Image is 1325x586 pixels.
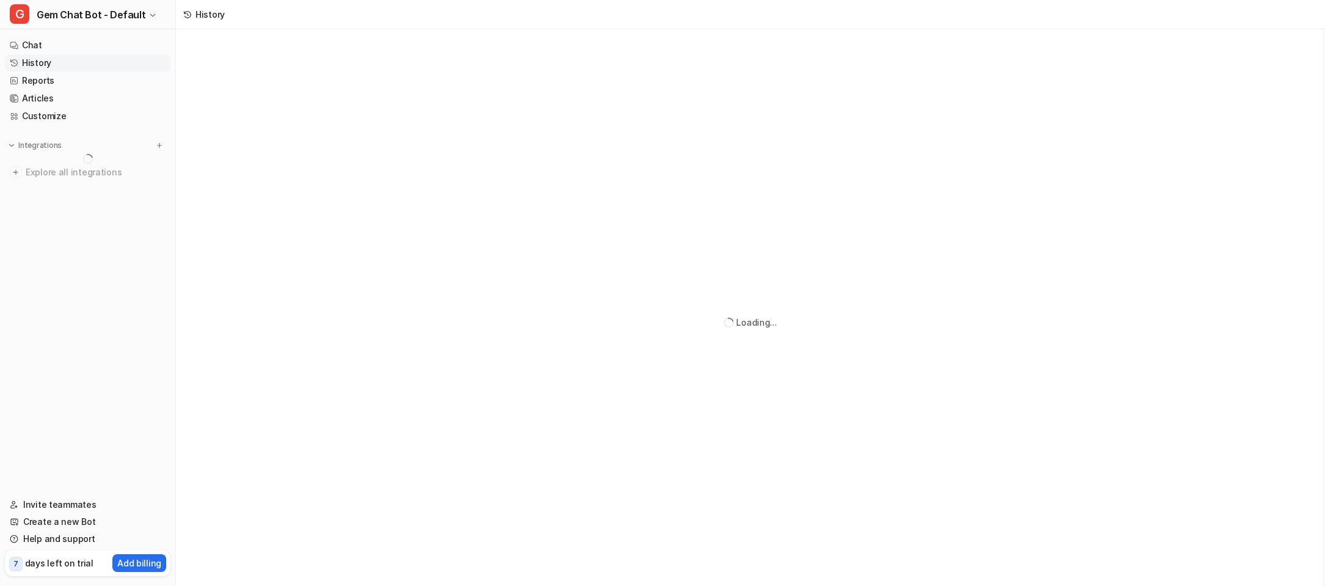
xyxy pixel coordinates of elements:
span: Gem Chat Bot - Default [37,6,145,23]
p: 7 [13,559,18,570]
a: History [5,54,170,71]
span: Explore all integrations [26,163,166,182]
a: Articles [5,90,170,107]
img: menu_add.svg [155,141,164,150]
a: Reports [5,72,170,89]
a: Chat [5,37,170,54]
a: Create a new Bot [5,513,170,530]
p: Add billing [117,557,161,570]
a: Invite teammates [5,496,170,513]
img: explore all integrations [10,166,22,178]
button: Add billing [112,554,166,572]
span: G [10,4,29,24]
div: Loading... [736,316,776,329]
a: Explore all integrations [5,164,170,181]
a: Help and support [5,530,170,548]
div: History [195,8,225,21]
p: Integrations [18,141,62,150]
p: days left on trial [25,557,93,570]
button: Integrations [5,139,65,152]
img: expand menu [7,141,16,150]
a: Customize [5,108,170,125]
